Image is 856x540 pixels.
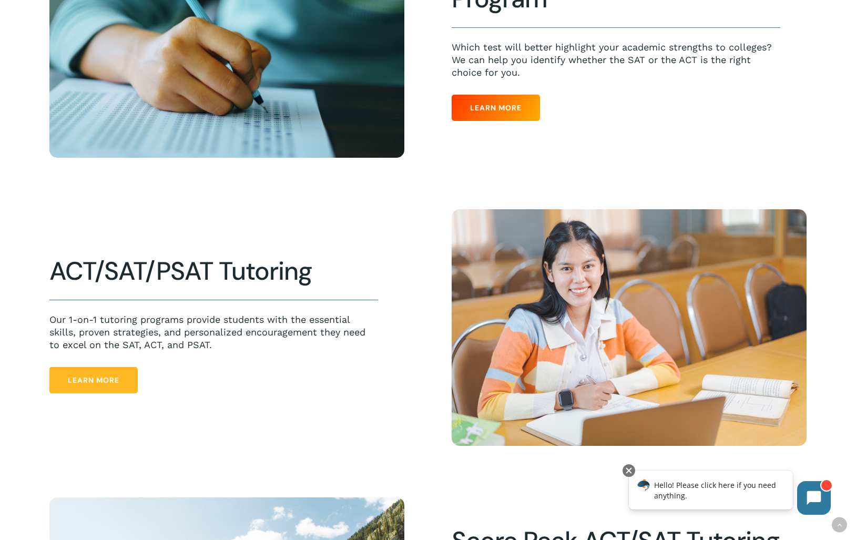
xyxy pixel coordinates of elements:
[452,95,540,121] a: Learn More
[49,313,378,351] p: Our 1-on-1 tutoring programs provide students with the essential skills, proven strategies, and p...
[68,375,119,385] span: Learn More
[49,256,378,287] h2: ACT/SAT/PSAT Tutoring
[618,462,841,525] iframe: Chatbot
[452,41,780,79] p: Which test will better highlight your academic strengths to colleges? We can help you identify wh...
[49,367,138,393] a: Learn More
[452,209,807,446] img: Happy Students 6
[470,103,522,113] span: Learn More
